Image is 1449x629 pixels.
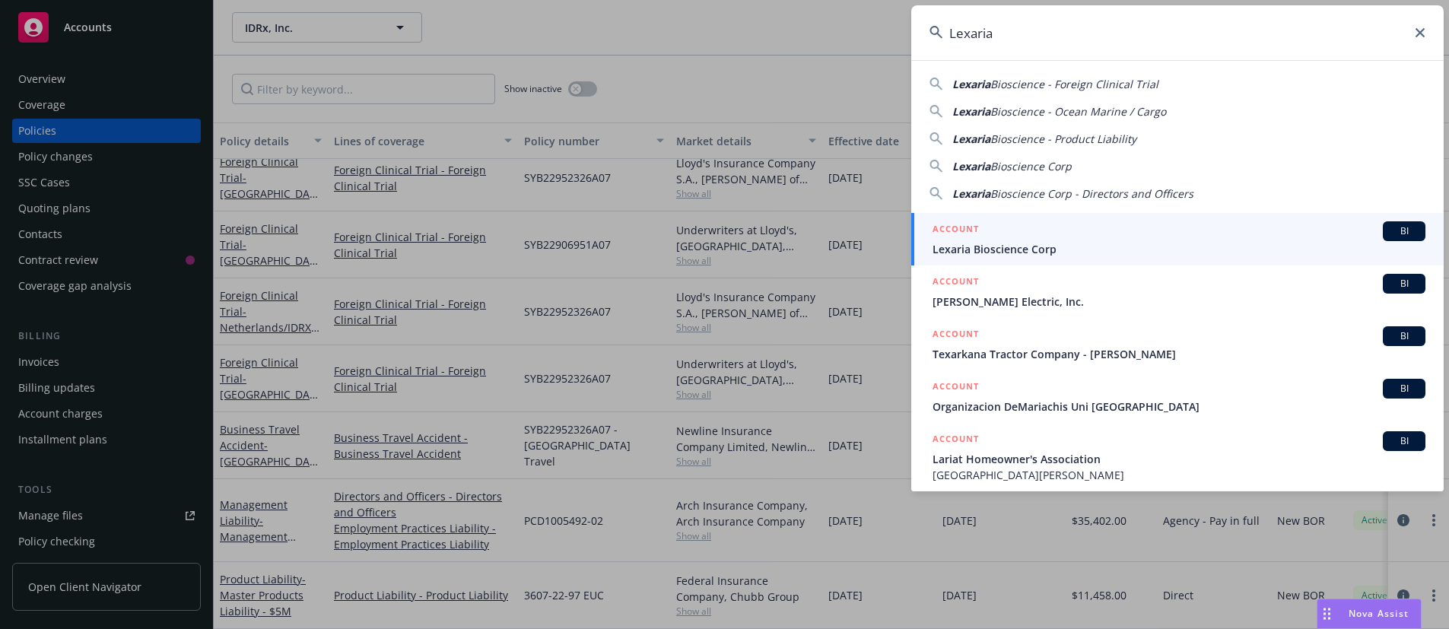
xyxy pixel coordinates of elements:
[1389,277,1419,291] span: BI
[933,326,979,345] h5: ACCOUNT
[990,186,1193,201] span: Bioscience Corp - Directors and Officers
[952,159,990,173] span: Lexaria
[1349,607,1409,620] span: Nova Assist
[911,318,1444,370] a: ACCOUNTBITexarkana Tractor Company - [PERSON_NAME]
[933,467,1425,483] span: [GEOGRAPHIC_DATA][PERSON_NAME]
[1389,224,1419,238] span: BI
[1389,434,1419,448] span: BI
[990,132,1136,146] span: Bioscience - Product Liability
[911,5,1444,60] input: Search...
[1389,382,1419,396] span: BI
[933,379,979,397] h5: ACCOUNT
[933,431,979,450] h5: ACCOUNT
[952,77,990,91] span: Lexaria
[1389,329,1419,343] span: BI
[1317,599,1336,628] div: Drag to move
[952,186,990,201] span: Lexaria
[990,159,1072,173] span: Bioscience Corp
[952,132,990,146] span: Lexaria
[911,265,1444,318] a: ACCOUNTBI[PERSON_NAME] Electric, Inc.
[933,294,1425,310] span: [PERSON_NAME] Electric, Inc.
[933,451,1425,467] span: Lariat Homeowner's Association
[933,346,1425,362] span: Texarkana Tractor Company - [PERSON_NAME]
[933,274,979,292] h5: ACCOUNT
[911,213,1444,265] a: ACCOUNTBILexaria Bioscience Corp
[911,423,1444,491] a: ACCOUNTBILariat Homeowner's Association[GEOGRAPHIC_DATA][PERSON_NAME]
[1317,599,1422,629] button: Nova Assist
[990,104,1166,119] span: Bioscience - Ocean Marine / Cargo
[933,241,1425,257] span: Lexaria Bioscience Corp
[933,221,979,240] h5: ACCOUNT
[911,370,1444,423] a: ACCOUNTBIOrganizacion DeMariachis Uni [GEOGRAPHIC_DATA]
[990,77,1158,91] span: Bioscience - Foreign Clinical Trial
[952,104,990,119] span: Lexaria
[933,399,1425,415] span: Organizacion DeMariachis Uni [GEOGRAPHIC_DATA]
